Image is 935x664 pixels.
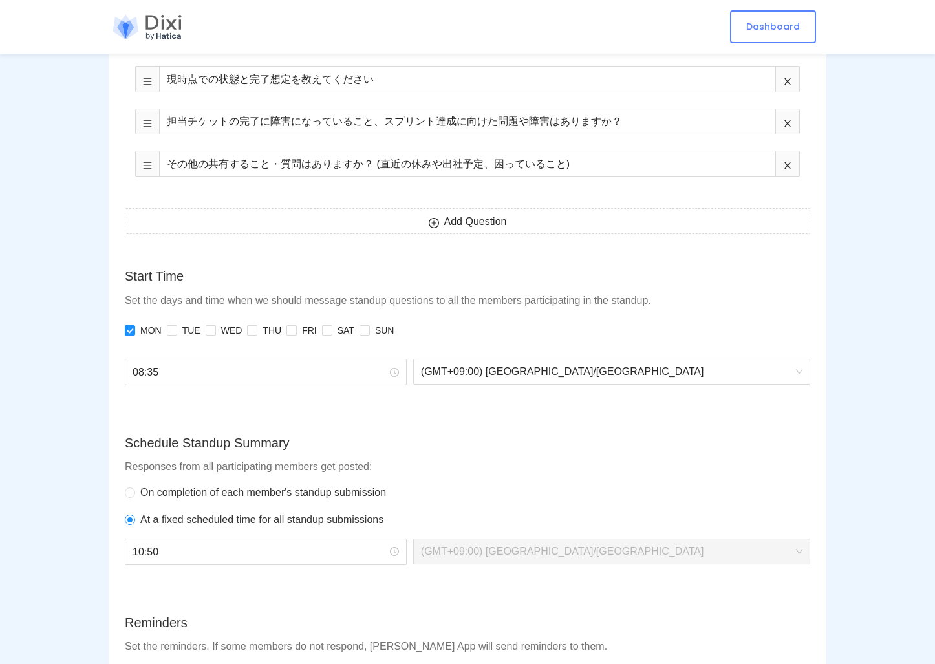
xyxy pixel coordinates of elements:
button: plus-circleAdd Question [125,208,810,234]
a: Dashboard [730,10,816,43]
span: MON [135,317,167,343]
span: At a fixed scheduled time for all standup submissions [135,511,389,528]
span: SUN [370,317,400,343]
span: FRI [297,317,322,343]
span: menu [143,119,152,128]
span: SAT [332,317,360,343]
span: menu [143,77,152,86]
span: close [783,161,792,170]
span: On completion of each member's standup submission [135,484,391,500]
span: Add Question [444,213,507,230]
span: (GMT+09:00) Asia/Tokyo [421,359,802,384]
div: Schedule Standup Summary [125,433,810,453]
div: Reminders [125,613,810,633]
span: THU [257,317,286,343]
span: WED [216,317,248,343]
span: close [783,77,792,86]
div: Responses from all participating members get posted: [125,460,810,475]
input: 10:50 [133,544,387,560]
span: (GMT+09:00) Asia/Tokyo [421,539,802,564]
div: Set the reminders. If some members do not respond, [PERSON_NAME] App will send reminders to them. [125,639,810,654]
span: menu [143,161,152,170]
span: plus-circle [429,218,439,229]
div: Set the days and time when we should message standup questions to all the members participating i... [125,294,810,308]
span: TUE [177,317,206,343]
div: Start Time [125,266,810,286]
input: 08:35 [133,364,387,380]
span: close [783,119,792,128]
